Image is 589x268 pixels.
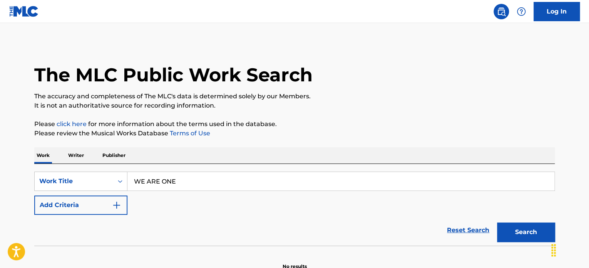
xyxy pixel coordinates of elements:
img: MLC Logo [9,6,39,17]
div: Help [514,4,529,19]
form: Search Form [34,172,555,246]
a: Reset Search [443,222,493,239]
a: Terms of Use [168,130,210,137]
img: 9d2ae6d4665cec9f34b9.svg [112,201,121,210]
a: Public Search [494,4,509,19]
h1: The MLC Public Work Search [34,63,313,86]
button: Add Criteria [34,196,127,215]
a: Log In [534,2,580,21]
p: Writer [66,147,86,163]
p: Please review the Musical Works Database [34,129,555,138]
p: Please for more information about the terms used in the database. [34,120,555,129]
a: click here [57,120,87,128]
iframe: Chat Widget [551,231,589,268]
img: search [497,7,506,16]
img: help [517,7,526,16]
p: Work [34,147,52,163]
div: Drag [547,239,560,262]
button: Search [497,222,555,242]
p: The accuracy and completeness of The MLC's data is determined solely by our Members. [34,92,555,101]
div: Work Title [39,177,109,186]
p: It is not an authoritative source for recording information. [34,101,555,110]
p: Publisher [100,147,128,163]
